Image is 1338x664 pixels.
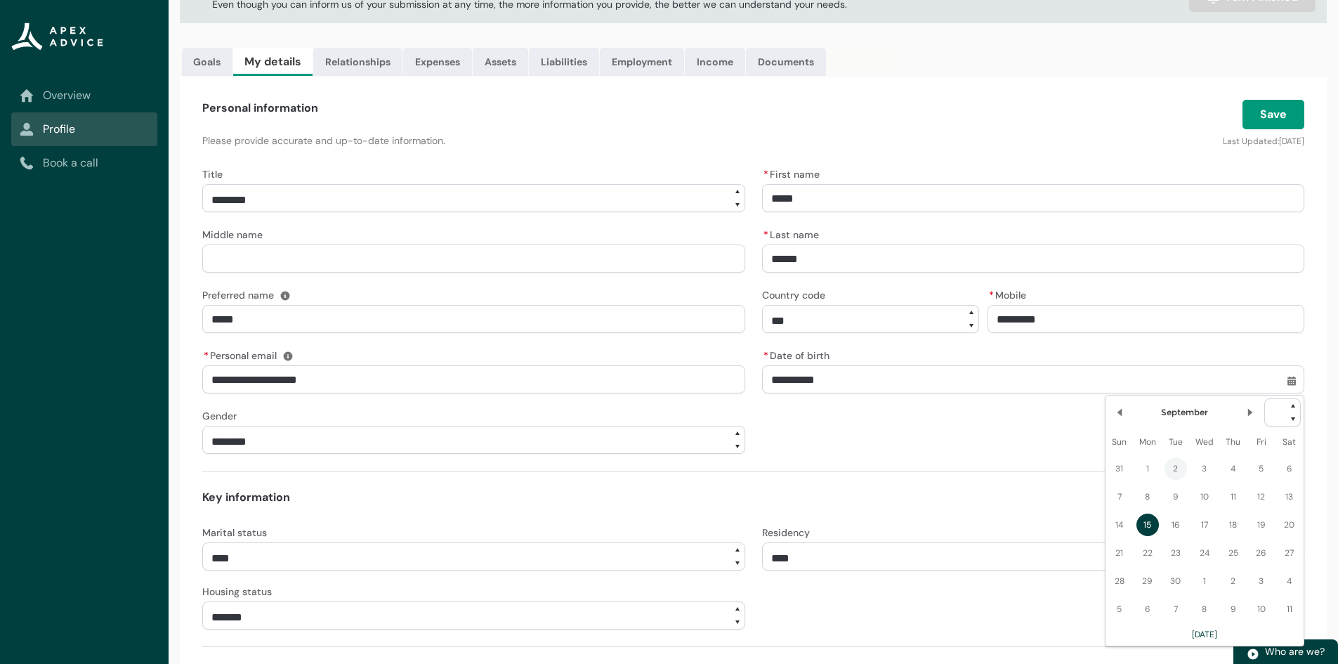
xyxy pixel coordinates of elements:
td: 2025-09-08 [1134,483,1162,511]
td: 2025-09-24 [1190,539,1219,567]
span: 4 [1222,457,1245,480]
label: Mobile [988,285,1032,302]
button: [DATE] [1191,623,1218,646]
span: 14 [1108,514,1131,536]
span: 31 [1108,457,1131,480]
a: Profile [20,121,149,138]
span: 5 [1250,457,1273,480]
span: 29 [1136,570,1159,592]
abbr: required [989,289,994,301]
span: 28 [1108,570,1131,592]
button: Next Month [1239,401,1261,424]
a: Book a call [20,155,149,171]
span: 10 [1193,486,1216,508]
td: 2025-09-26 [1247,539,1275,567]
div: Date picker: September [1105,395,1304,646]
span: 2 [1165,457,1187,480]
span: 3 [1193,457,1216,480]
a: Overview [20,87,149,104]
span: Title [202,168,223,181]
label: Middle name [202,225,268,242]
img: play.svg [1247,648,1259,660]
abbr: Thursday [1226,436,1240,448]
a: My details [233,48,313,76]
td: 2025-09-09 [1162,483,1190,511]
span: 13 [1278,486,1301,508]
span: Housing status [202,585,272,598]
td: 2025-09-23 [1162,539,1190,567]
a: Liabilities [529,48,599,76]
td: 2025-09-01 [1134,455,1162,483]
lightning-formatted-text: Last Updated: [1223,136,1279,147]
td: 2025-09-28 [1106,567,1134,595]
td: 2025-10-06 [1134,595,1162,623]
td: 2025-10-08 [1190,595,1219,623]
td: 2025-10-01 [1190,567,1219,595]
span: 12 [1250,486,1273,508]
td: 2025-09-15 [1134,511,1162,539]
td: 2025-09-06 [1275,455,1304,483]
span: 9 [1222,598,1245,620]
a: Employment [600,48,684,76]
abbr: Wednesday [1195,436,1214,448]
td: 2025-08-31 [1106,455,1134,483]
td: 2025-10-05 [1106,595,1134,623]
abbr: required [763,349,768,362]
a: Documents [746,48,826,76]
td: 2025-09-13 [1275,483,1304,511]
abbr: Tuesday [1169,436,1183,448]
a: Income [685,48,745,76]
abbr: required [204,349,209,362]
td: 2025-09-18 [1219,511,1247,539]
abbr: Monday [1139,436,1156,448]
span: 5 [1108,598,1131,620]
span: 8 [1136,486,1159,508]
td: 2025-09-11 [1219,483,1247,511]
span: 6 [1136,598,1159,620]
span: 9 [1165,486,1187,508]
td: 2025-09-21 [1106,539,1134,567]
td: 2025-09-16 [1162,511,1190,539]
td: 2025-09-29 [1134,567,1162,595]
span: 11 [1222,486,1245,508]
td: 2025-10-03 [1247,567,1275,595]
abbr: Sunday [1112,436,1127,448]
span: 16 [1165,514,1187,536]
a: Goals [182,48,232,76]
td: 2025-09-12 [1247,483,1275,511]
span: 30 [1165,570,1187,592]
td: 2025-10-10 [1247,595,1275,623]
span: 27 [1278,542,1301,564]
a: Relationships [313,48,402,76]
span: 4 [1278,570,1301,592]
td: 2025-09-17 [1190,511,1219,539]
label: Preferred name [202,285,280,302]
td: 2025-09-30 [1162,567,1190,595]
span: Marital status [202,526,267,539]
td: 2025-10-11 [1275,595,1304,623]
span: 8 [1193,598,1216,620]
span: 26 [1250,542,1273,564]
td: 2025-09-07 [1106,483,1134,511]
span: 1 [1136,457,1159,480]
span: 2 [1222,570,1245,592]
span: 15 [1136,514,1159,536]
nav: Sub page [11,79,157,180]
h4: Personal information [202,100,318,117]
span: 3 [1250,570,1273,592]
td: 2025-10-07 [1162,595,1190,623]
label: Personal email [202,346,282,363]
img: Apex Advice Group [11,22,103,51]
td: 2025-09-05 [1247,455,1275,483]
a: Expenses [403,48,472,76]
li: Assets [473,48,528,76]
span: 19 [1250,514,1273,536]
span: 24 [1193,542,1216,564]
td: 2025-09-02 [1162,455,1190,483]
